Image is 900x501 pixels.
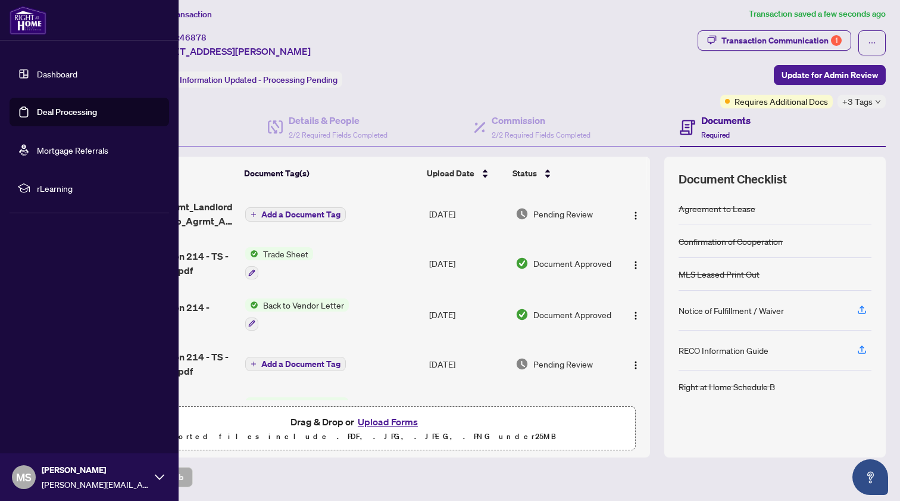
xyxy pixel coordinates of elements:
div: MLS Leased Print Out [679,267,760,281]
td: [DATE] [424,190,511,238]
img: Document Status [515,357,529,371]
div: RECO Information Guide [679,344,768,357]
span: Add a Document Tag [261,360,340,368]
div: Confirmation of Cooperation [679,235,783,248]
span: Document Checklist [679,171,787,188]
button: Status IconMLS Leased Print Out [245,397,349,430]
span: Information Updated - Processing Pending [180,74,337,85]
span: Status [512,167,537,180]
span: Upload Date [427,167,474,180]
span: plus [251,361,257,367]
button: Status IconBack to Vendor Letter [245,298,349,331]
span: Drag & Drop or [290,414,421,430]
img: Status Icon [245,298,258,312]
a: Dashboard [37,69,77,79]
button: Add a Document Tag [245,207,346,222]
img: Document Status [515,207,529,220]
span: Update for Admin Review [782,66,878,85]
div: Notice of Fulfillment / Waiver [679,304,784,317]
span: rLearning [37,182,161,195]
span: [PERSON_NAME] [42,463,149,477]
button: Add a Document Tag [245,356,346,372]
span: Trade Sheet [258,247,313,260]
a: Mortgage Referrals [37,145,108,155]
button: Update for Admin Review [774,65,886,85]
span: 46878 [180,32,207,43]
span: Back to Vendor Letter [258,298,349,312]
span: Pending Review [533,207,593,220]
img: Logo [631,360,640,370]
span: Required [701,130,730,139]
span: 2/2 Required Fields Completed [492,130,590,139]
td: [DATE] [424,238,511,289]
img: Logo [631,211,640,220]
button: Status IconTrade Sheet [245,247,313,279]
span: 2/2 Required Fields Completed [289,130,387,139]
td: [DATE] [424,289,511,340]
span: ellipsis [868,39,876,47]
button: Logo [626,204,645,223]
td: [DATE] [424,340,511,388]
span: View Transaction [148,9,212,20]
div: Agreement to Lease [679,202,755,215]
span: [STREET_ADDRESS][PERSON_NAME] [148,44,311,58]
button: Logo [626,354,645,374]
h4: Commission [492,113,590,127]
h4: Details & People [289,113,387,127]
th: Upload Date [422,157,508,190]
h4: Documents [701,113,751,127]
article: Transaction saved a few seconds ago [749,7,886,21]
button: Upload Forms [354,414,421,430]
a: Deal Processing [37,107,97,117]
th: Status [508,157,615,190]
button: Logo [626,254,645,273]
button: Open asap [852,459,888,495]
div: Transaction Communication [721,31,842,50]
span: Document Approved [533,257,611,270]
span: MS [16,469,32,486]
span: Pending Review [533,357,593,371]
button: Transaction Communication1 [698,30,851,51]
p: Supported files include .PDF, .JPG, .JPEG, .PNG under 25 MB [84,430,628,444]
span: Add a Document Tag [261,210,340,219]
img: Status Icon [245,247,258,260]
img: Document Status [515,257,529,270]
span: Drag & Drop orUpload FormsSupported files include .PDF, .JPG, .JPEG, .PNG under25MB [77,407,635,451]
span: MLS Leased Print Out [258,397,349,410]
span: +3 Tags [842,95,873,108]
img: Logo [631,260,640,270]
span: down [875,99,881,105]
th: Document Tag(s) [239,157,422,190]
div: Right at Home Schedule B [679,380,775,393]
span: [PERSON_NAME][EMAIL_ADDRESS][DOMAIN_NAME] [42,478,149,491]
div: Status: [148,71,342,88]
img: logo [10,6,46,35]
img: Document Status [515,308,529,321]
img: Logo [631,311,640,320]
span: plus [251,211,257,217]
button: Logo [626,305,645,324]
span: Requires Additional Docs [735,95,828,108]
img: Status Icon [245,397,258,410]
div: 1 [831,35,842,46]
button: Add a Document Tag [245,357,346,371]
span: Document Approved [533,308,611,321]
td: [DATE] [424,388,511,439]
